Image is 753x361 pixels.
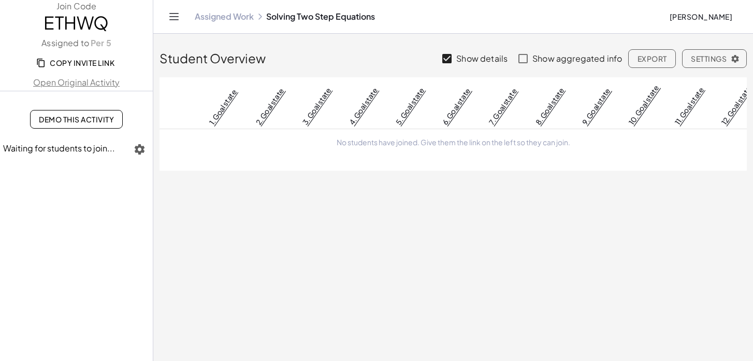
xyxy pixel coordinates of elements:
div: Student Overview [160,34,747,71]
span: Demo This Activity [39,115,114,124]
button: [PERSON_NAME] [661,7,741,26]
label: Show aggregated info [532,46,622,71]
span: Export [637,54,667,63]
td: No students have joined. Give them the link on the left so they can join. [160,129,747,156]
a: 1. Goal state [207,87,239,127]
a: 11. Goal state [673,85,705,127]
a: 9. Goal state [580,86,612,127]
a: 5. Goal state [393,86,426,127]
a: 8. Goal state [533,86,566,127]
a: Assigned Work [195,11,254,22]
a: 6. Goal state [440,86,472,127]
label: Assigned to [41,37,111,49]
button: Export [628,49,675,68]
span: Settings [691,54,738,63]
button: Toggle navigation [166,8,182,25]
a: 7. Goal state [486,86,518,126]
span: [PERSON_NAME] [669,12,732,21]
label: Show details [456,46,508,71]
a: 10. Goal state [626,83,660,127]
button: Settings [682,49,747,68]
span: Copy Invite Link [38,58,114,67]
a: 4. Goal state [346,86,379,127]
a: 12. Goal state [719,84,753,126]
a: Per 5 [89,37,111,49]
span: Waiting for students to join... [3,143,115,154]
a: Demo This Activity [30,110,123,129]
button: Copy Invite Link [30,53,123,72]
a: 3. Goal state [300,86,332,127]
a: 2. Goal state [253,86,285,127]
